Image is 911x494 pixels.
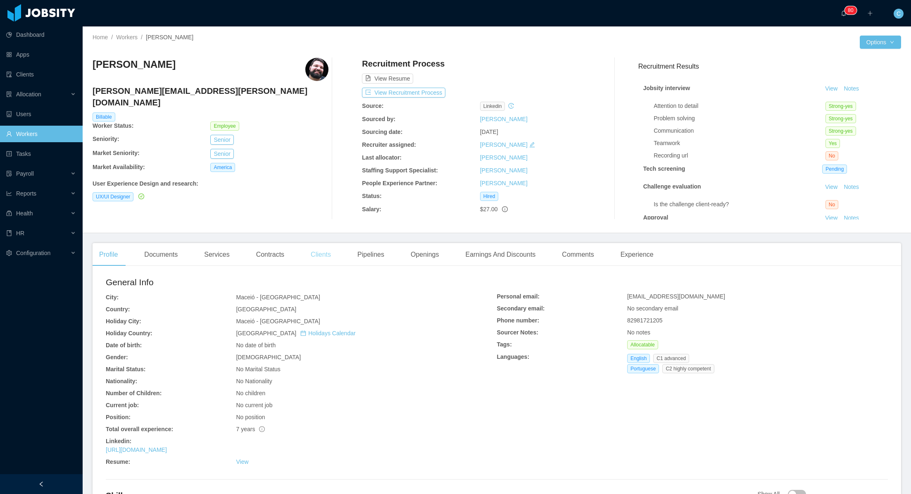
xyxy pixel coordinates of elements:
a: icon: auditClients [6,66,76,83]
a: icon: profileTasks [6,146,76,162]
button: Optionsicon: down [860,36,901,49]
i: icon: bell [841,10,847,16]
span: Allocation [16,91,41,98]
span: Employee [210,122,239,131]
i: icon: history [508,103,514,109]
i: icon: plus [867,10,873,16]
div: Openings [404,243,446,266]
b: Position: [106,414,131,420]
span: No children [236,390,265,396]
span: Configuration [16,250,50,256]
a: icon: exportView Recruitment Process [362,89,445,96]
b: Salary: [362,206,381,212]
b: Seniority: [93,136,119,142]
div: Clients [304,243,338,266]
span: Allocatable [627,340,658,349]
div: Attention to detail [654,102,825,110]
a: [PERSON_NAME] [480,154,528,161]
span: [GEOGRAPHIC_DATA] [236,330,355,336]
b: Sourcer Notes: [497,329,538,336]
span: English [627,354,650,363]
i: icon: medicine-box [6,210,12,216]
div: Problem solving [654,114,825,123]
i: icon: setting [6,250,12,256]
span: America [210,163,235,172]
h2: General Info [106,276,497,289]
b: User Experience Design and research : [93,180,198,187]
a: icon: check-circle [137,193,144,200]
span: 82981721205 [627,317,663,324]
span: 7 years [236,426,265,432]
a: [PERSON_NAME] [480,116,528,122]
b: City: [106,294,119,301]
a: icon: robotUsers [6,106,76,122]
span: No notes [627,329,650,336]
i: icon: edit [529,142,535,148]
span: / [141,34,143,41]
span: Billable [93,112,115,122]
i: icon: book [6,230,12,236]
div: Pipelines [351,243,391,266]
span: info-circle [502,206,508,212]
span: [PERSON_NAME] [146,34,193,41]
div: Comments [555,243,600,266]
span: Portuguese [627,364,659,373]
span: Strong-yes [825,114,856,123]
i: icon: calendar [300,330,306,336]
b: Number of Children: [106,390,162,396]
a: Workers [116,34,138,41]
b: Country: [106,306,130,313]
span: HR [16,230,24,236]
span: info-circle [259,426,265,432]
strong: Jobsity interview [643,85,690,91]
b: Last allocator: [362,154,402,161]
b: Gender: [106,354,128,360]
span: Pending [822,165,847,174]
span: Health [16,210,33,217]
span: No current job [236,402,272,408]
b: Market Seniority: [93,150,140,156]
b: Current job: [106,402,139,408]
a: [URL][DOMAIN_NAME] [106,446,167,453]
button: Notes [840,84,862,94]
a: [PERSON_NAME] [480,180,528,186]
a: Home [93,34,108,41]
span: $27.00 [480,206,498,212]
span: [EMAIL_ADDRESS][DOMAIN_NAME] [627,293,725,300]
b: Resume: [106,458,130,465]
span: No [825,200,838,209]
p: 0 [851,6,854,14]
b: Tags: [497,341,512,348]
div: Profile [93,243,124,266]
span: No Marital Status [236,366,280,372]
b: Languages: [497,353,530,360]
img: c8e1ecae-f1b1-4814-a9fc-ed6510bf0e95_675060cff28eb-400w.png [305,58,328,81]
strong: Approval [643,214,668,221]
a: View [822,85,840,92]
a: icon: appstoreApps [6,46,76,63]
span: / [111,34,113,41]
button: icon: exportView Recruitment Process [362,88,445,98]
span: Maceió - [GEOGRAPHIC_DATA] [236,318,320,325]
button: icon: file-textView Resume [362,74,413,84]
span: UX/UI Designer [93,192,133,201]
b: Sourced by: [362,116,395,122]
h3: Recruitment Results [638,61,901,72]
sup: 80 [844,6,856,14]
span: No [825,151,838,160]
h3: [PERSON_NAME] [93,58,176,71]
b: Worker Status: [93,122,133,129]
span: Strong-yes [825,102,856,111]
span: C [897,9,901,19]
span: Yes [825,139,840,148]
span: Reports [16,190,36,197]
i: icon: solution [6,91,12,97]
span: No Nationality [236,378,272,384]
span: No date of birth [236,342,276,348]
button: Notes [840,182,862,192]
b: Staffing Support Specialist: [362,167,438,174]
button: Senior [210,135,233,145]
button: Senior [210,149,233,159]
span: No secondary email [627,305,678,312]
div: Is the challenge client-ready? [654,200,825,209]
